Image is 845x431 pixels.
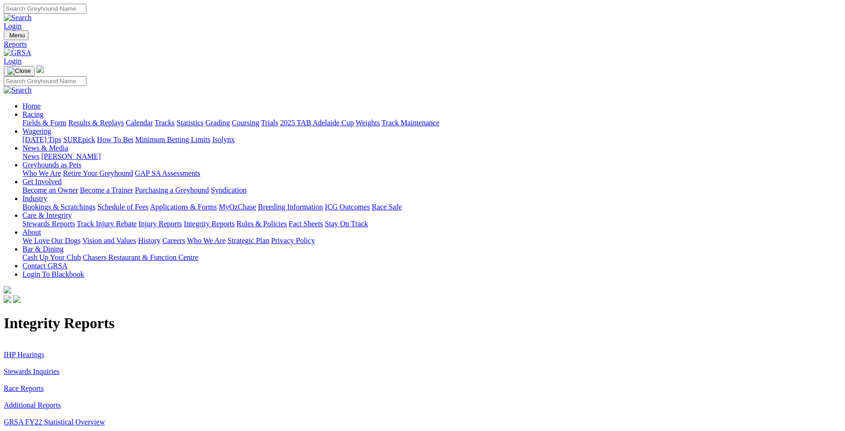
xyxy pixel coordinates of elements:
[162,237,185,244] a: Careers
[22,136,61,144] a: [DATE] Tips
[80,186,133,194] a: Become a Trainer
[22,245,64,253] a: Bar & Dining
[82,237,136,244] a: Vision and Values
[97,203,148,211] a: Schedule of Fees
[4,351,44,359] a: IHP Hearings
[9,32,25,39] span: Menu
[382,119,439,127] a: Track Maintenance
[22,253,841,262] div: Bar & Dining
[4,76,86,86] input: Search
[138,237,160,244] a: History
[4,367,60,375] a: Stewards Inquiries
[325,203,370,211] a: ICG Outcomes
[22,203,95,211] a: Bookings & Scratchings
[22,178,62,186] a: Get Involved
[212,136,235,144] a: Isolynx
[22,220,75,228] a: Stewards Reports
[22,211,72,219] a: Care & Integrity
[187,237,226,244] a: Who We Are
[4,22,21,30] a: Login
[22,262,67,270] a: Contact GRSA
[150,203,217,211] a: Applications & Forms
[4,286,11,294] img: logo-grsa-white.png
[83,253,198,261] a: Chasers Restaurant & Function Centre
[271,237,315,244] a: Privacy Policy
[372,203,401,211] a: Race Safe
[22,194,47,202] a: Industry
[22,127,51,135] a: Wagering
[22,161,81,169] a: Greyhounds as Pets
[4,86,32,94] img: Search
[63,136,95,144] a: SUREpick
[22,119,841,127] div: Racing
[22,152,841,161] div: News & Media
[177,119,204,127] a: Statistics
[36,65,44,73] img: logo-grsa-white.png
[258,203,323,211] a: Breeding Information
[135,169,201,177] a: GAP SA Assessments
[184,220,235,228] a: Integrity Reports
[228,237,269,244] a: Strategic Plan
[97,136,134,144] a: How To Bet
[356,119,380,127] a: Weights
[22,152,39,160] a: News
[22,270,84,278] a: Login To Blackbook
[155,119,175,127] a: Tracks
[68,119,124,127] a: Results & Replays
[4,401,61,409] a: Additional Reports
[22,253,81,261] a: Cash Up Your Club
[4,315,841,332] h1: Integrity Reports
[22,237,841,245] div: About
[4,66,35,76] button: Toggle navigation
[232,119,259,127] a: Coursing
[138,220,182,228] a: Injury Reports
[22,169,61,177] a: Who We Are
[236,220,287,228] a: Rules & Policies
[22,102,41,110] a: Home
[4,14,32,22] img: Search
[126,119,153,127] a: Calendar
[22,169,841,178] div: Greyhounds as Pets
[22,144,68,152] a: News & Media
[4,418,105,426] a: GRSA FY22 Statistical Overview
[261,119,278,127] a: Trials
[22,186,841,194] div: Get Involved
[22,136,841,144] div: Wagering
[4,384,44,392] a: Race Reports
[211,186,246,194] a: Syndication
[280,119,354,127] a: 2025 TAB Adelaide Cup
[4,4,86,14] input: Search
[4,49,31,57] img: GRSA
[22,110,43,118] a: Racing
[7,67,31,75] img: Close
[77,220,136,228] a: Track Injury Rebate
[206,119,230,127] a: Grading
[4,40,841,49] a: Reports
[22,228,41,236] a: About
[13,295,21,303] img: twitter.svg
[135,136,210,144] a: Minimum Betting Limits
[4,57,21,65] a: Login
[4,295,11,303] img: facebook.svg
[63,169,133,177] a: Retire Your Greyhound
[4,30,29,40] button: Toggle navigation
[135,186,209,194] a: Purchasing a Greyhound
[289,220,323,228] a: Fact Sheets
[41,152,100,160] a: [PERSON_NAME]
[22,220,841,228] div: Care & Integrity
[22,237,80,244] a: We Love Our Dogs
[22,203,841,211] div: Industry
[22,186,78,194] a: Become an Owner
[219,203,256,211] a: MyOzChase
[325,220,368,228] a: Stay On Track
[22,119,66,127] a: Fields & Form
